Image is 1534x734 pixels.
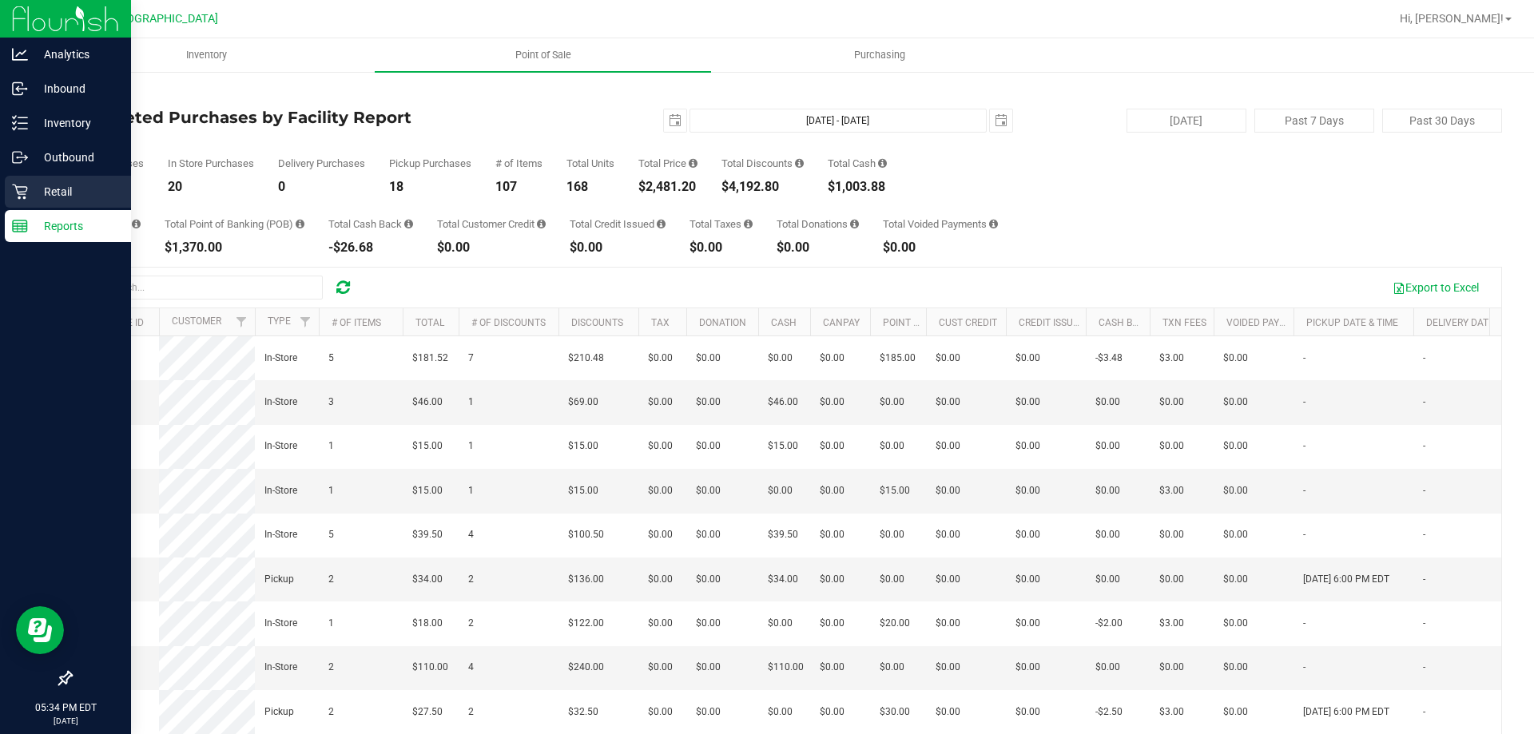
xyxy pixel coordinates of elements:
[278,158,365,169] div: Delivery Purchases
[109,12,218,26] span: [GEOGRAPHIC_DATA]
[7,715,124,727] p: [DATE]
[264,527,297,542] span: In-Store
[412,438,443,454] span: $15.00
[328,395,334,410] span: 3
[850,219,859,229] i: Sum of all round-up-to-next-dollar total price adjustments for all purchases in the date range.
[1015,483,1040,498] span: $0.00
[878,158,887,169] i: Sum of the successful, non-voided cash payment transactions for all purchases in the date range. ...
[1159,395,1184,410] span: $0.00
[1015,616,1040,631] span: $0.00
[744,219,753,229] i: Sum of the total taxes for all purchases in the date range.
[278,181,365,193] div: 0
[7,700,124,715] p: 05:34 PM EDT
[12,81,28,97] inline-svg: Inbound
[375,38,711,72] a: Point of Sale
[696,483,721,498] span: $0.00
[648,616,673,631] span: $0.00
[1095,572,1120,587] span: $0.00
[328,704,334,720] span: 2
[1099,317,1151,328] a: Cash Back
[1426,317,1494,328] a: Delivery Date
[412,704,443,720] span: $27.50
[820,616,844,631] span: $0.00
[471,317,546,328] a: # of Discounts
[568,572,604,587] span: $136.00
[768,483,793,498] span: $0.00
[1015,572,1040,587] span: $0.00
[1159,438,1184,454] span: $0.00
[1159,572,1184,587] span: $0.00
[828,181,887,193] div: $1,003.88
[165,219,304,229] div: Total Point of Banking (POB)
[664,109,686,132] span: select
[939,317,997,328] a: Cust Credit
[328,616,334,631] span: 1
[1159,704,1184,720] span: $3.00
[292,308,319,335] a: Filter
[1095,483,1120,498] span: $0.00
[1423,483,1425,498] span: -
[566,181,614,193] div: 168
[296,219,304,229] i: Sum of the successful, non-voided point-of-banking payment transactions, both via payment termina...
[711,38,1047,72] a: Purchasing
[768,527,798,542] span: $39.50
[264,616,297,631] span: In-Store
[648,704,673,720] span: $0.00
[332,317,381,328] a: # of Items
[468,351,474,366] span: 7
[1019,317,1085,328] a: Credit Issued
[648,527,673,542] span: $0.00
[468,616,474,631] span: 2
[648,483,673,498] span: $0.00
[568,483,598,498] span: $15.00
[468,438,474,454] span: 1
[989,219,998,229] i: Sum of all voided payment transaction amounts, excluding tips and transaction fees, for all purch...
[1382,274,1489,301] button: Export to Excel
[495,158,542,169] div: # of Items
[172,315,221,327] a: Customer
[70,109,547,126] h4: Completed Purchases by Facility Report
[165,48,248,62] span: Inventory
[264,572,294,587] span: Pickup
[1303,616,1305,631] span: -
[883,241,998,254] div: $0.00
[1303,704,1389,720] span: [DATE] 6:00 PM EDT
[229,308,255,335] a: Filter
[1223,483,1248,498] span: $0.00
[1303,660,1305,675] span: -
[768,438,798,454] span: $15.00
[936,351,960,366] span: $0.00
[1015,438,1040,454] span: $0.00
[437,219,546,229] div: Total Customer Credit
[820,483,844,498] span: $0.00
[880,660,904,675] span: $0.00
[696,616,721,631] span: $0.00
[566,158,614,169] div: Total Units
[721,158,804,169] div: Total Discounts
[768,395,798,410] span: $46.00
[264,660,297,675] span: In-Store
[820,660,844,675] span: $0.00
[28,148,124,167] p: Outbound
[1382,109,1502,133] button: Past 30 Days
[721,181,804,193] div: $4,192.80
[28,182,124,201] p: Retail
[12,149,28,165] inline-svg: Outbound
[880,438,904,454] span: $0.00
[696,660,721,675] span: $0.00
[777,219,859,229] div: Total Donations
[689,158,697,169] i: Sum of the total prices of all purchases in the date range.
[1423,572,1425,587] span: -
[768,351,793,366] span: $0.00
[328,351,334,366] span: 5
[495,181,542,193] div: 107
[1095,438,1120,454] span: $0.00
[264,351,297,366] span: In-Store
[696,395,721,410] span: $0.00
[880,395,904,410] span: $0.00
[883,317,996,328] a: Point of Banking (POB)
[657,219,666,229] i: Sum of all account credit issued for all refunds from returned purchases in the date range.
[568,616,604,631] span: $122.00
[1159,351,1184,366] span: $3.00
[648,351,673,366] span: $0.00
